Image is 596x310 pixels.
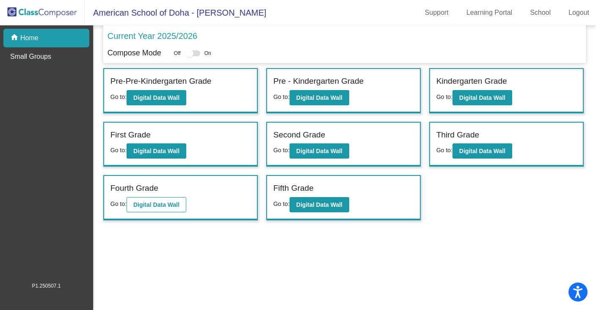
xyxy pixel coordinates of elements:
b: Digital Data Wall [296,94,342,101]
b: Digital Data Wall [133,94,179,101]
button: Digital Data Wall [453,143,512,159]
label: Fifth Grade [273,182,314,195]
label: Second Grade [273,129,326,141]
span: Go to: [436,93,453,100]
span: Go to: [273,93,290,100]
span: On [204,49,211,57]
b: Digital Data Wall [133,201,179,208]
span: Go to: [110,147,127,154]
label: Pre-Pre-Kindergarten Grade [110,75,212,88]
button: Digital Data Wall [290,143,349,159]
b: Digital Data Wall [459,148,505,154]
button: Digital Data Wall [127,90,186,105]
p: Home [20,33,39,43]
span: Go to: [436,147,453,154]
button: Digital Data Wall [453,90,512,105]
a: Support [418,6,455,19]
a: School [523,6,557,19]
p: Current Year 2025/2026 [108,30,197,42]
label: Kindergarten Grade [436,75,507,88]
button: Digital Data Wall [290,197,349,212]
span: Go to: [273,200,290,207]
b: Digital Data Wall [459,94,505,101]
label: Fourth Grade [110,182,158,195]
button: Digital Data Wall [127,143,186,159]
label: Pre - Kindergarten Grade [273,75,364,88]
label: First Grade [110,129,151,141]
label: Third Grade [436,129,479,141]
span: Go to: [110,93,127,100]
p: Small Groups [10,52,51,62]
button: Digital Data Wall [290,90,349,105]
button: Digital Data Wall [127,197,186,212]
span: American School of Doha - [PERSON_NAME] [85,6,266,19]
span: Go to: [110,200,127,207]
b: Digital Data Wall [133,148,179,154]
b: Digital Data Wall [296,201,342,208]
p: Compose Mode [108,47,161,59]
span: Off [174,49,181,57]
span: Go to: [273,147,290,154]
a: Logout [562,6,596,19]
a: Learning Portal [460,6,519,19]
mat-icon: home [10,33,20,43]
b: Digital Data Wall [296,148,342,154]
